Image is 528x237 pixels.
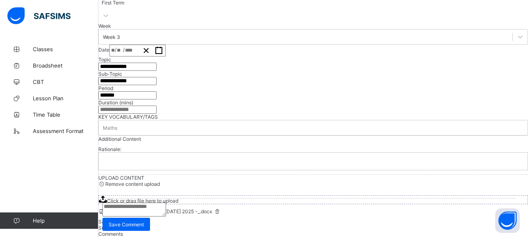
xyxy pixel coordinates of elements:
span: KEY VOCABULARY/TAGS [98,114,158,120]
span: Click or drag file here to upload [107,198,178,204]
span: Lesson Plan [33,95,98,102]
div: Week 3 [103,34,120,40]
span: Week [98,23,111,29]
span: Help [33,217,98,224]
button: Open asap [495,208,520,233]
span: Time Table [33,111,98,118]
span: UPLOAD CONTENT [98,175,144,181]
div: Maths [103,125,117,131]
span: Save Comment [109,221,144,228]
span: Classes [33,46,98,52]
span: Rationale: [98,142,121,156]
span: Additional Content [98,136,141,142]
span: Click or drag file here to upload [98,195,528,204]
label: Topic [98,56,111,63]
span: / [123,46,125,53]
img: safsims [7,7,71,25]
label: Period [98,85,113,91]
span: / [115,46,116,53]
span: Broadsheet [33,62,98,69]
span: CBT [33,79,98,85]
span: Remove content upload [105,181,160,187]
label: Duration (mins) [98,99,133,106]
span: Date [98,47,109,53]
label: Sub-Topic [98,71,122,77]
span: Assessment Format [33,128,98,134]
